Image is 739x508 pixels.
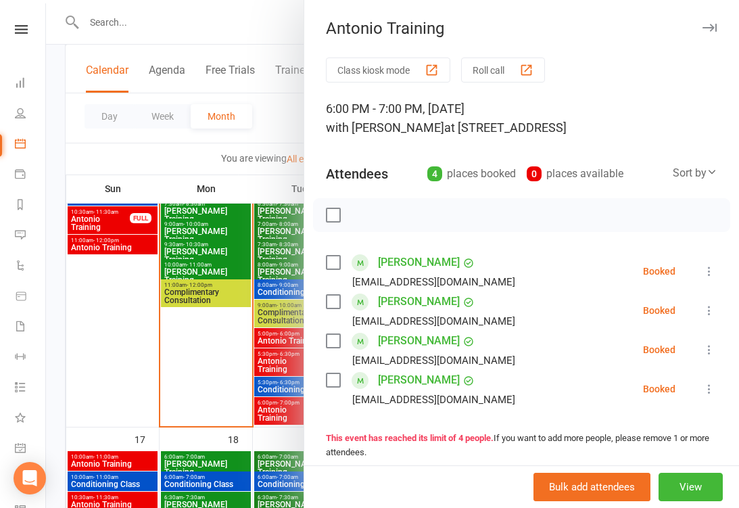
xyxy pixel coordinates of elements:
a: [PERSON_NAME] [378,291,460,313]
div: 0 [527,166,542,181]
button: View [659,473,723,501]
a: General attendance kiosk mode [15,434,45,465]
button: Bulk add attendees [533,473,650,501]
span: with [PERSON_NAME] [326,120,444,135]
div: Booked [643,267,675,276]
a: Reports [15,191,45,221]
a: Dashboard [15,69,45,99]
div: Antonio Training [304,19,739,38]
div: Attendees [326,164,388,183]
a: People [15,99,45,130]
button: Class kiosk mode [326,57,450,83]
div: Booked [643,384,675,394]
div: places available [527,164,623,183]
a: Calendar [15,130,45,160]
div: If you want to add more people, please remove 1 or more attendees. [326,432,717,460]
span: at [STREET_ADDRESS] [444,120,567,135]
a: [PERSON_NAME] [378,330,460,352]
div: Open Intercom Messenger [14,462,46,494]
div: 4 [427,166,442,181]
div: Sort by [673,164,717,182]
div: [EMAIL_ADDRESS][DOMAIN_NAME] [352,273,515,291]
a: Payments [15,160,45,191]
div: Booked [643,345,675,354]
button: Roll call [461,57,545,83]
strong: This event has reached its limit of 4 people. [326,433,494,443]
div: Booked [643,306,675,315]
div: 6:00 PM - 7:00 PM, [DATE] [326,99,717,137]
div: [EMAIL_ADDRESS][DOMAIN_NAME] [352,352,515,369]
div: [EMAIL_ADDRESS][DOMAIN_NAME] [352,313,515,330]
a: What's New [15,404,45,434]
a: [PERSON_NAME] [378,252,460,273]
a: Product Sales [15,282,45,313]
a: [PERSON_NAME] [378,369,460,391]
div: [EMAIL_ADDRESS][DOMAIN_NAME] [352,391,515,409]
div: places booked [427,164,516,183]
